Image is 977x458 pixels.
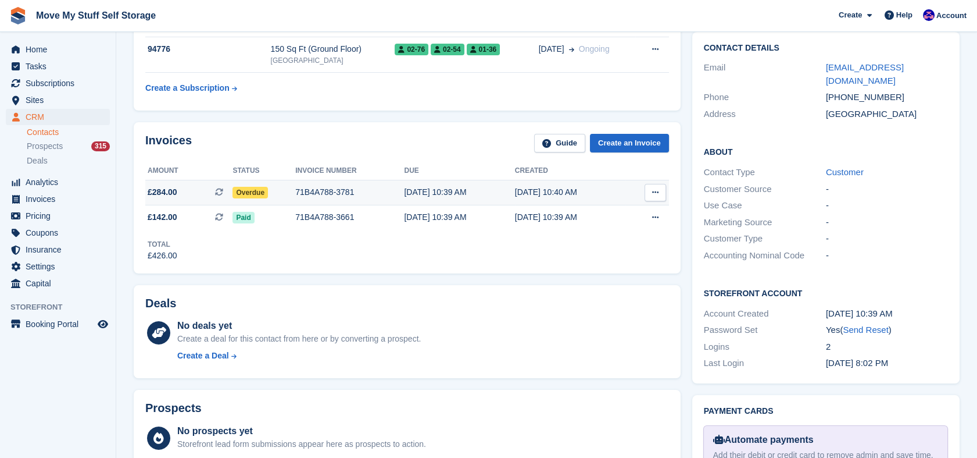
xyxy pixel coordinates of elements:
[26,92,95,108] span: Sites
[26,208,95,224] span: Pricing
[515,162,625,180] th: Created
[145,134,192,153] h2: Invoices
[431,44,464,55] span: 02-54
[148,239,177,250] div: Total
[26,109,95,125] span: CRM
[6,41,110,58] a: menu
[26,75,95,91] span: Subscriptions
[936,10,967,22] span: Account
[6,316,110,332] a: menu
[826,62,904,86] a: [EMAIL_ADDRESS][DOMAIN_NAME]
[6,258,110,275] a: menu
[26,225,95,241] span: Coupons
[26,58,95,74] span: Tasks
[704,307,826,321] div: Account Created
[26,41,95,58] span: Home
[704,145,948,157] h2: About
[843,325,888,335] a: Send Reset
[26,258,95,275] span: Settings
[704,199,826,212] div: Use Case
[27,155,110,167] a: Deals
[177,438,426,450] div: Storefront lead form submissions appear here as prospects to action.
[840,325,891,335] span: ( )
[6,208,110,224] a: menu
[6,174,110,190] a: menu
[232,187,268,198] span: Overdue
[295,162,404,180] th: Invoice number
[10,301,116,313] span: Storefront
[6,242,110,258] a: menu
[826,183,948,196] div: -
[826,340,948,354] div: 2
[704,183,826,196] div: Customer Source
[704,91,826,104] div: Phone
[9,7,27,24] img: stora-icon-8386f47178a22dfd0bd8f6a31ec36ba5ce8667c1dd55bd0f319d3a0aa187defe.svg
[148,250,177,262] div: £426.00
[404,186,514,198] div: [DATE] 10:39 AM
[704,287,948,299] h2: Storefront Account
[26,242,95,258] span: Insurance
[704,61,826,87] div: Email
[826,167,864,177] a: Customer
[27,127,110,138] a: Contacts
[467,44,500,55] span: 01-36
[26,191,95,207] span: Invoices
[515,211,625,223] div: [DATE] 10:39 AM
[826,232,948,246] div: -
[704,108,826,121] div: Address
[826,199,948,212] div: -
[177,319,421,333] div: No deals yet
[177,350,421,362] a: Create a Deal
[404,211,514,223] div: [DATE] 10:39 AM
[271,43,395,55] div: 150 Sq Ft (Ground Floor)
[148,186,177,198] span: £284.00
[826,307,948,321] div: [DATE] 10:39 AM
[6,191,110,207] a: menu
[826,91,948,104] div: [PHONE_NUMBER]
[295,211,404,223] div: 71B4A788-3661
[26,275,95,292] span: Capital
[839,9,862,21] span: Create
[6,225,110,241] a: menu
[826,358,888,368] time: 2025-07-10 19:02:18 UTC
[826,249,948,262] div: -
[232,162,295,180] th: Status
[539,43,564,55] span: [DATE]
[395,44,428,55] span: 02-76
[6,275,110,292] a: menu
[145,43,271,55] div: 94776
[534,134,585,153] a: Guide
[295,186,404,198] div: 71B4A788-3781
[826,216,948,229] div: -
[27,140,110,152] a: Prospects 315
[177,350,229,362] div: Create a Deal
[27,155,48,166] span: Deals
[145,402,202,415] h2: Prospects
[26,316,95,332] span: Booking Portal
[704,407,948,416] h2: Payment cards
[145,77,237,99] a: Create a Subscription
[27,141,63,152] span: Prospects
[704,44,948,53] h2: Contact Details
[232,212,254,223] span: Paid
[145,162,232,180] th: Amount
[177,333,421,345] div: Create a deal for this contact from here or by converting a prospect.
[826,324,948,337] div: Yes
[6,109,110,125] a: menu
[896,9,912,21] span: Help
[826,108,948,121] div: [GEOGRAPHIC_DATA]
[704,324,826,337] div: Password Set
[713,433,938,447] div: Automate payments
[148,211,177,223] span: £142.00
[145,82,230,94] div: Create a Subscription
[6,92,110,108] a: menu
[145,297,176,310] h2: Deals
[6,58,110,74] a: menu
[515,186,625,198] div: [DATE] 10:40 AM
[271,55,395,66] div: [GEOGRAPHIC_DATA]
[404,162,514,180] th: Due
[579,44,610,54] span: Ongoing
[704,166,826,179] div: Contact Type
[91,141,110,151] div: 315
[590,134,669,153] a: Create an Invoice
